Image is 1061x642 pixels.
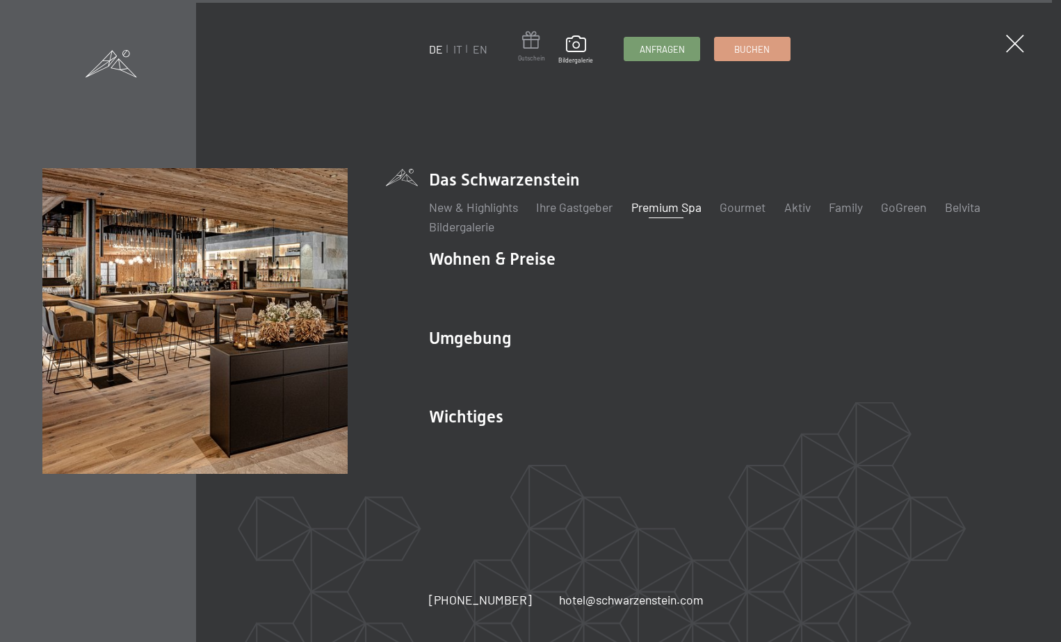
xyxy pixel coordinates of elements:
a: IT [453,42,462,56]
span: Bildergalerie [558,56,593,65]
a: Gutschein [518,31,545,63]
a: Family [829,199,863,215]
span: Anfragen [640,43,685,56]
a: Ihre Gastgeber [536,199,613,215]
a: New & Highlights [429,199,518,215]
a: Premium Spa [631,199,702,215]
a: hotel@schwarzenstein.com [559,591,704,609]
a: Buchen [715,38,790,60]
span: Buchen [734,43,770,56]
a: Belvita [945,199,980,215]
a: Aktiv [784,199,811,215]
a: Bildergalerie [429,219,494,234]
a: Anfragen [624,38,699,60]
a: Gourmet [720,199,766,215]
a: DE [429,42,443,56]
a: GoGreen [881,199,926,215]
a: Bildergalerie [558,35,593,65]
span: [PHONE_NUMBER] [429,592,532,607]
a: [PHONE_NUMBER] [429,591,532,609]
span: Gutschein [518,54,545,63]
a: EN [473,42,487,56]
